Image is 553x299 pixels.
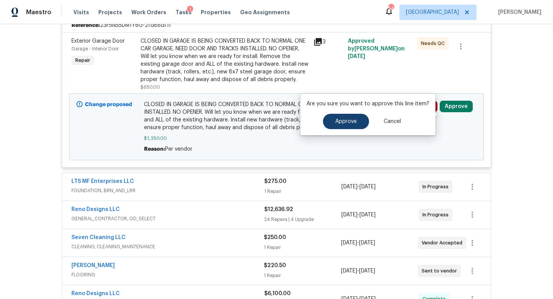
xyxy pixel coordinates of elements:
[71,187,264,194] span: FOUNDATION, BRN_AND_LRR
[341,240,357,246] span: [DATE]
[141,85,160,90] span: $650.00
[264,272,341,279] div: 1 Repair
[341,211,376,219] span: -
[71,38,125,44] span: Exterior Garage Door
[71,271,264,279] span: FLOORING
[176,10,192,15] span: Tasks
[71,243,264,251] span: CLEANING, CLEANING_MAINTENANCE
[71,22,100,29] b: Reference:
[341,268,357,274] span: [DATE]
[371,114,413,129] button: Cancel
[85,102,132,107] b: Change proposed
[341,267,375,275] span: -
[406,8,459,16] span: [GEOGRAPHIC_DATA]
[144,146,165,152] span: Reason:
[306,100,429,108] p: Are you sure you want to approve this line item?
[422,183,452,191] span: In Progress
[323,114,369,129] button: Approve
[144,101,409,131] span: CLOSED IN GARAGE IS BEING CONVERTED BACK TO NORMAL ONE CAR GARAGE. NEED DOOR AND TRACKS INSTALLED...
[422,267,460,275] span: Sent to vendor
[141,37,309,83] div: CLOSED IN GARAGE IS BEING CONVERTED BACK TO NORMAL ONE CAR GARAGE. NEED DOOR AND TRACKS INSTALLED...
[388,5,394,12] div: 54
[71,235,126,240] a: Seven Cleaning LLC
[131,8,166,16] span: Work Orders
[348,54,365,59] span: [DATE]
[264,263,286,268] span: $220.50
[165,146,192,152] span: Per vendor
[71,291,120,296] a: Reno Designs LLC
[341,184,358,189] span: [DATE]
[359,212,376,218] span: [DATE]
[348,38,405,59] span: Approved by [PERSON_NAME] on
[359,268,375,274] span: [DATE]
[71,179,134,184] a: LTS MF Enterprises LLC
[144,135,409,142] span: $1,250.00
[495,8,541,16] span: [PERSON_NAME]
[341,239,375,247] span: -
[422,239,465,247] span: Vendor Accepted
[359,240,375,246] span: [DATE]
[359,184,376,189] span: [DATE]
[264,216,341,223] div: 24 Repairs | 4 Upgrade
[71,47,119,51] span: Garage - Interior Door
[264,188,341,195] div: 1 Repair
[26,8,51,16] span: Maestro
[71,207,120,212] a: Reno Designs LLC
[201,8,231,16] span: Properties
[264,179,286,184] span: $275.00
[264,207,293,212] span: $12,636.92
[71,263,115,268] a: [PERSON_NAME]
[72,56,93,64] span: Repair
[313,37,343,47] div: 3
[187,6,193,13] div: 1
[73,8,89,16] span: Visits
[341,183,376,191] span: -
[264,291,291,296] span: $6,100.00
[264,244,341,251] div: 1 Repair
[422,211,452,219] span: In Progress
[264,235,286,240] span: $250.00
[71,215,264,223] span: GENERAL_CONTRACTOR, OD_SELECT
[62,18,491,32] div: 23F5N55DM1Y6G-2fd88df1f
[335,119,357,125] span: Approve
[98,8,122,16] span: Projects
[341,212,358,218] span: [DATE]
[440,101,473,112] button: Approve
[240,8,290,16] span: Geo Assignments
[384,119,401,125] span: Cancel
[421,40,448,47] span: Needs QC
